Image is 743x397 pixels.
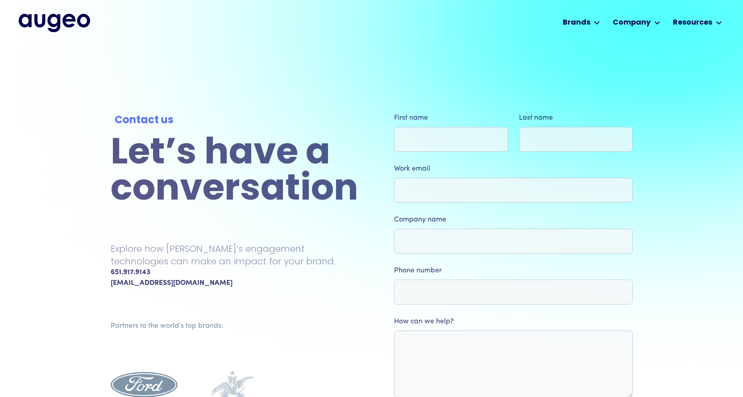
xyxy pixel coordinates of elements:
label: Phone number [394,265,633,276]
label: How can we help? [394,316,633,327]
div: 651.917.9143 [111,267,150,278]
div: Company [613,17,651,28]
label: Work email [394,163,633,174]
label: Last name [519,113,633,123]
div: Partners to the world’s top brands: [111,321,354,331]
div: Resources [673,17,712,28]
div: Contact us [114,113,354,129]
label: Company name [394,214,633,225]
img: Augeo's full logo in midnight blue. [19,14,90,32]
p: Explore how [PERSON_NAME]’s engagement technologies can make an impact for your brand. [111,242,358,267]
a: [EMAIL_ADDRESS][DOMAIN_NAME] [111,278,232,288]
label: First name [394,113,508,123]
div: Brands [563,17,590,28]
h2: Let’s have a conversation [111,136,358,209]
a: home [19,14,90,32]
